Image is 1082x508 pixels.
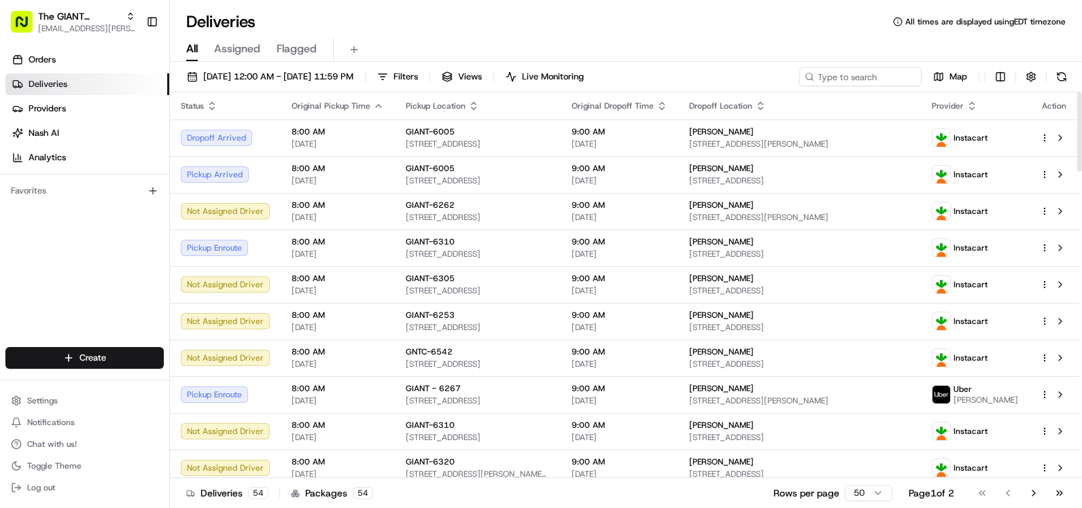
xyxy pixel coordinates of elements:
[371,67,424,86] button: Filters
[572,346,667,357] span: 9:00 AM
[5,435,164,454] button: Chat with us!
[572,456,667,467] span: 9:00 AM
[572,359,667,369] span: [DATE]
[38,10,120,23] button: The GIANT Company
[1040,101,1068,111] div: Action
[14,54,247,76] p: Welcome 👋
[80,352,106,364] span: Create
[109,192,224,216] a: 💻API Documentation
[292,432,384,443] span: [DATE]
[292,163,384,174] span: 8:00 AM
[27,417,75,428] span: Notifications
[181,67,360,86] button: [DATE] 12:00 AM - [DATE] 11:59 PM
[292,456,384,467] span: 8:00 AM
[5,478,164,497] button: Log out
[932,459,950,477] img: profile_instacart_ahold_partner.png
[5,49,169,71] a: Orders
[932,386,950,403] img: profile_uber_ahold_partner.png
[572,236,667,247] span: 9:00 AM
[932,276,950,293] img: profile_instacart_ahold_partner.png
[689,456,754,467] span: [PERSON_NAME]
[292,359,384,369] span: [DATE]
[954,132,988,143] span: Instacart
[689,359,911,369] span: [STREET_ADDRESS]
[572,310,667,321] span: 9:00 AM
[689,310,754,321] span: [PERSON_NAME]
[128,197,218,211] span: API Documentation
[954,462,988,473] span: Instacart
[954,352,988,363] span: Instacart
[572,200,667,211] span: 9:00 AM
[248,487,268,499] div: 54
[932,312,950,330] img: profile_instacart_ahold_partner.png
[5,122,169,144] a: Nash AI
[406,126,455,137] span: GIANT-6005
[932,239,950,257] img: profile_instacart_ahold_partner.png
[406,200,455,211] span: GIANT-6262
[932,101,964,111] span: Provider
[572,322,667,333] span: [DATE]
[292,285,384,296] span: [DATE]
[5,347,164,369] button: Create
[29,78,67,90] span: Deliveries
[135,230,164,240] span: Pylon
[572,395,667,406] span: [DATE]
[292,236,384,247] span: 8:00 AM
[689,285,911,296] span: [STREET_ADDRESS]
[927,67,973,86] button: Map
[353,487,373,499] div: 54
[203,71,353,83] span: [DATE] 12:00 AM - [DATE] 11:59 PM
[572,163,667,174] span: 9:00 AM
[689,395,911,406] span: [STREET_ADDRESS][PERSON_NAME]
[406,139,550,149] span: [STREET_ADDRESS]
[406,420,455,431] span: GIANT-6310
[689,383,754,394] span: [PERSON_NAME]
[292,273,384,284] span: 8:00 AM
[572,273,667,284] span: 9:00 AM
[8,192,109,216] a: 📗Knowledge Base
[14,198,24,209] div: 📗
[29,127,59,139] span: Nash AI
[689,249,911,259] span: [STREET_ADDRESS]
[406,163,455,174] span: GIANT-6005
[186,11,256,33] h1: Deliveries
[954,169,988,180] span: Instacart
[406,456,455,467] span: GIANT-6320
[954,316,988,327] span: Instacart
[406,273,455,284] span: GIANT-6305
[38,23,135,34] button: [EMAIL_ADDRESS][PERSON_NAME][DOMAIN_NAME]
[1052,67,1071,86] button: Refresh
[291,486,373,500] div: Packages
[406,249,550,259] span: [STREET_ADDRESS]
[406,469,550,479] span: [STREET_ADDRESS][PERSON_NAME][PERSON_NAME]
[231,134,247,150] button: Start new chat
[14,14,41,41] img: Nash
[572,383,667,394] span: 9:00 AM
[406,432,550,443] span: [STREET_ADDRESS]
[773,486,839,500] p: Rows per page
[5,5,141,38] button: The GIANT Company[EMAIL_ADDRESS][PERSON_NAME][DOMAIN_NAME]
[115,198,126,209] div: 💻
[14,130,38,154] img: 1736555255976-a54dd68f-1ca7-489b-9aae-adbdc363a1c4
[27,395,58,406] span: Settings
[292,126,384,137] span: 8:00 AM
[905,16,1066,27] span: All times are displayed using EDT timezone
[29,151,66,164] span: Analytics
[96,230,164,240] a: Powered byPylon
[689,469,911,479] span: [STREET_ADDRESS]
[292,395,384,406] span: [DATE]
[27,439,77,450] span: Chat with us!
[46,143,172,154] div: We're available if you need us!
[186,41,198,57] span: All
[186,486,268,500] div: Deliveries
[954,206,988,217] span: Instacart
[572,432,667,443] span: [DATE]
[406,212,550,223] span: [STREET_ADDRESS]
[689,139,911,149] span: [STREET_ADDRESS][PERSON_NAME]
[27,197,104,211] span: Knowledge Base
[5,73,169,95] a: Deliveries
[689,200,754,211] span: [PERSON_NAME]
[689,420,754,431] span: [PERSON_NAME]
[406,101,466,111] span: Pickup Location
[689,273,754,284] span: [PERSON_NAME]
